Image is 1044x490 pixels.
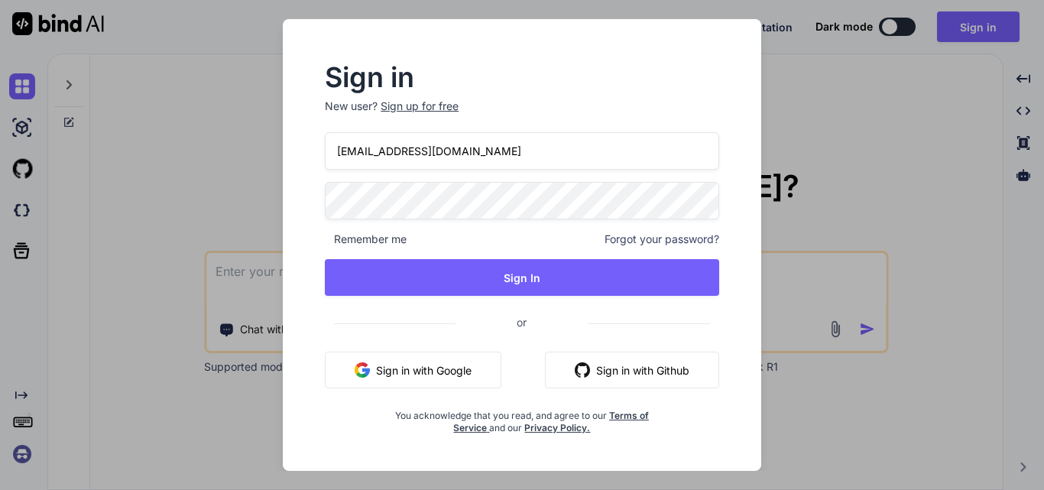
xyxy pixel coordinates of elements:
span: Remember me [325,232,407,247]
button: Sign In [325,259,719,296]
button: Sign in with Google [325,352,501,388]
a: Privacy Policy. [524,422,590,433]
a: Terms of Service [453,410,649,433]
p: New user? [325,99,719,132]
div: Sign up for free [381,99,459,114]
span: Forgot your password? [605,232,719,247]
h2: Sign in [325,65,719,89]
button: Sign in with Github [545,352,719,388]
img: google [355,362,370,378]
input: Login or Email [325,132,719,170]
div: You acknowledge that you read, and agree to our and our [391,401,653,434]
span: or [456,303,588,341]
img: github [575,362,590,378]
